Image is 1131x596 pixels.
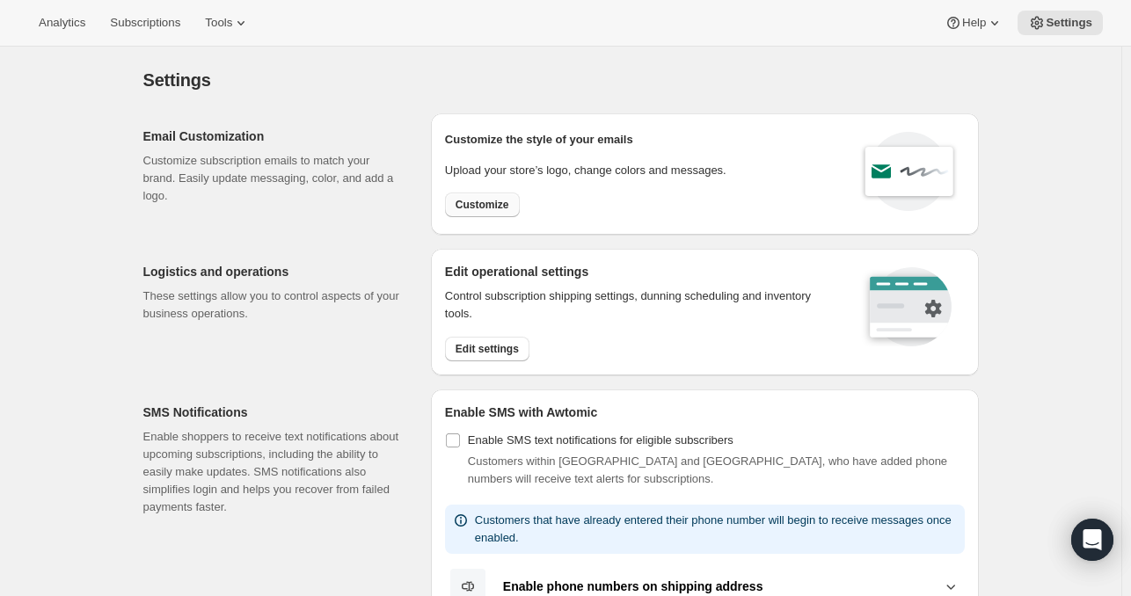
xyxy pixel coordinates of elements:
p: Upload your store’s logo, change colors and messages. [445,162,726,179]
button: Analytics [28,11,96,35]
span: Edit settings [456,342,519,356]
h2: Edit operational settings [445,263,838,280]
button: Customize [445,193,520,217]
button: Help [934,11,1014,35]
p: These settings allow you to control aspects of your business operations. [143,287,403,323]
h2: SMS Notifications [143,403,403,421]
span: Customers within [GEOGRAPHIC_DATA] and [GEOGRAPHIC_DATA], who have added phone numbers will recei... [468,454,947,485]
p: Enable shoppers to receive text notifications about upcoming subscriptions, including the ability... [143,428,403,516]
span: Enable SMS text notifications for eligible subscribers [468,433,733,447]
p: Customers that have already entered their phone number will begin to receive messages once enabled. [475,512,958,547]
p: Control subscription shipping settings, dunning scheduling and inventory tools. [445,287,838,323]
button: Subscriptions [99,11,191,35]
p: Customize subscription emails to match your brand. Easily update messaging, color, and add a logo. [143,152,403,205]
span: Settings [1046,16,1092,30]
span: Customize [456,198,509,212]
button: Settings [1018,11,1103,35]
button: Edit settings [445,337,529,361]
span: Subscriptions [110,16,180,30]
span: Settings [143,70,211,90]
p: Customize the style of your emails [445,131,633,149]
span: Tools [205,16,232,30]
button: Tools [194,11,260,35]
span: Help [962,16,986,30]
span: Analytics [39,16,85,30]
h2: Enable SMS with Awtomic [445,403,965,421]
h2: Logistics and operations [143,263,403,280]
h2: Email Customization [143,127,403,145]
div: Open Intercom Messenger [1071,519,1113,561]
b: Enable phone numbers on shipping address [503,579,763,593]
